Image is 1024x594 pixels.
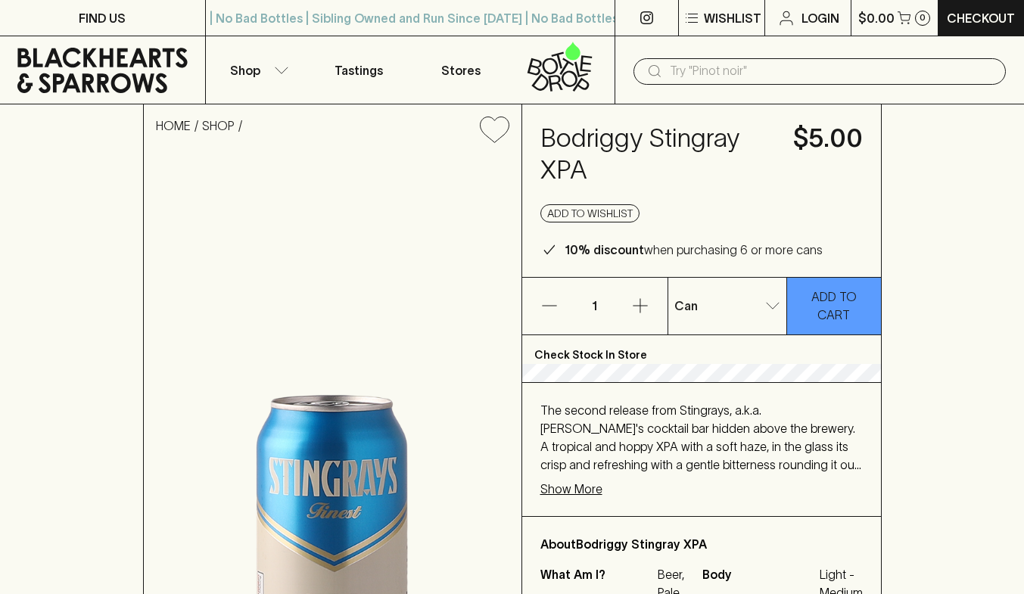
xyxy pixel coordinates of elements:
[206,36,308,104] button: Shop
[156,119,191,132] a: HOME
[668,291,786,321] div: Can
[858,9,895,27] p: $0.00
[787,278,881,334] button: ADD TO CART
[540,480,602,498] p: Show More
[670,59,994,83] input: Try "Pinot noir"
[335,61,383,79] p: Tastings
[474,110,515,149] button: Add to wishlist
[202,119,235,132] a: SHOP
[540,535,863,553] p: About Bodriggy Stingray XPA
[540,123,775,186] h4: Bodriggy Stingray XPA
[947,9,1015,27] p: Checkout
[540,204,640,222] button: Add to wishlist
[793,123,863,154] h4: $5.00
[801,9,839,27] p: Login
[540,401,863,474] p: The second release from Stingrays, a.k.a. [PERSON_NAME]'s cocktail bar hidden above the brewery. ...
[565,241,823,259] p: when purchasing 6 or more cans
[795,288,873,324] p: ADD TO CART
[704,9,761,27] p: Wishlist
[920,14,926,22] p: 0
[674,297,698,315] p: Can
[565,243,644,257] b: 10% discount
[308,36,410,104] a: Tastings
[441,61,481,79] p: Stores
[577,278,613,334] p: 1
[410,36,512,104] a: Stores
[230,61,260,79] p: Shop
[522,335,881,364] p: Check Stock In Store
[79,9,126,27] p: FIND US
